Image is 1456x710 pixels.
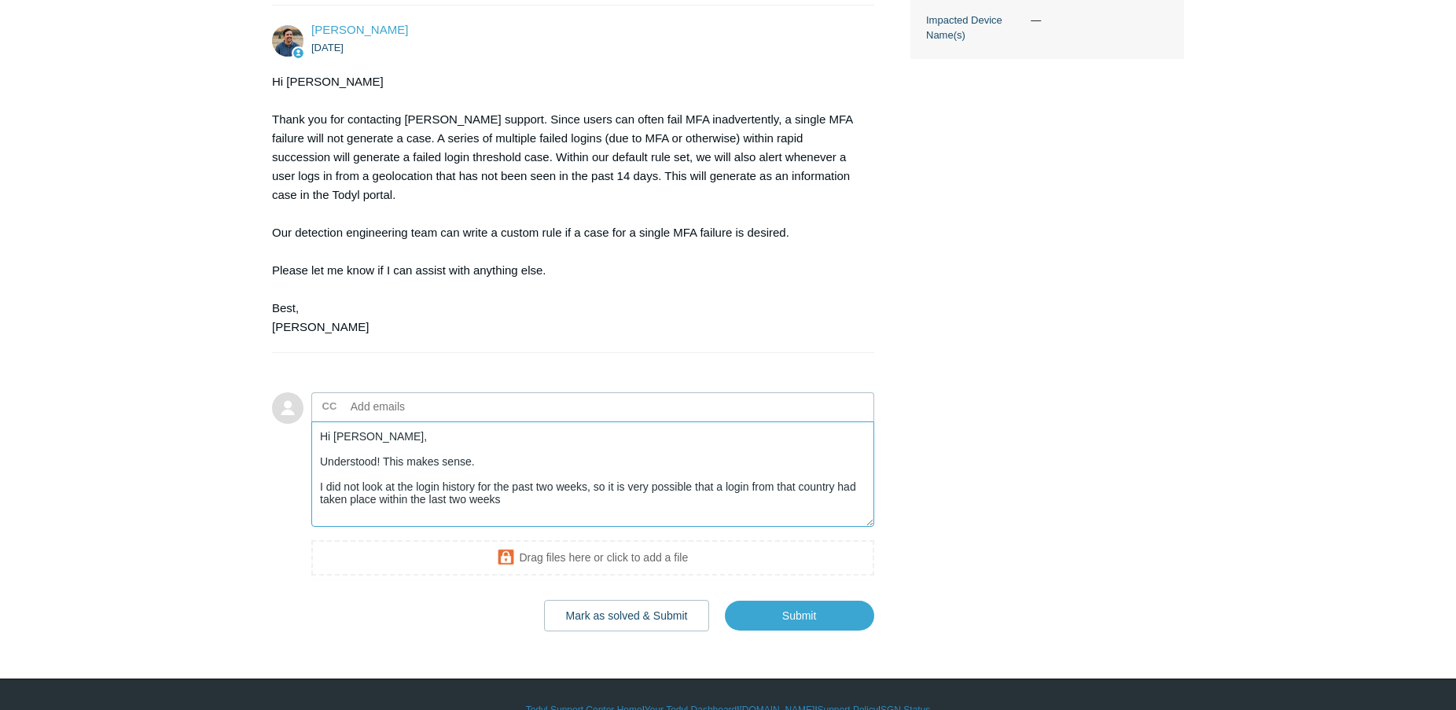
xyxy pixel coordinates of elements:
[544,600,710,631] button: Mark as solved & Submit
[311,42,344,53] time: 09/01/2025, 06:03
[926,13,1023,43] dt: Impacted Device Name(s)
[725,601,874,631] input: Submit
[344,395,513,418] input: Add emails
[322,395,337,418] label: CC
[272,72,859,337] div: Hi [PERSON_NAME] Thank you for contacting [PERSON_NAME] support. Since users can often fail MFA i...
[311,23,408,36] a: [PERSON_NAME]
[311,23,408,36] span: Spencer Grissom
[1023,13,1168,28] dd: —
[311,421,874,528] textarea: Add your reply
